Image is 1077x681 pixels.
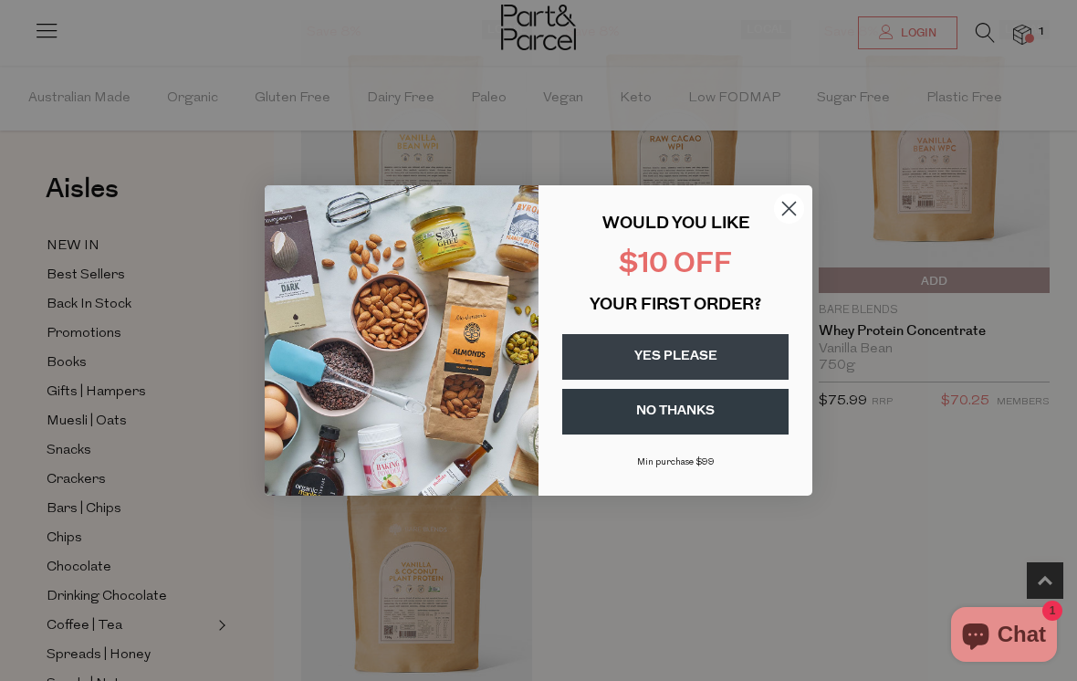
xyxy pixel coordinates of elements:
inbox-online-store-chat: Shopify online store chat [946,607,1062,666]
span: YOUR FIRST ORDER? [590,298,761,314]
button: YES PLEASE [562,334,789,380]
span: Min purchase $99 [637,457,715,467]
span: WOULD YOU LIKE [602,216,749,233]
button: Close dialog [773,193,805,225]
span: $10 OFF [619,251,732,279]
button: NO THANKS [562,389,789,435]
img: 43fba0fb-7538-40bc-babb-ffb1a4d097bc.jpeg [265,185,538,496]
